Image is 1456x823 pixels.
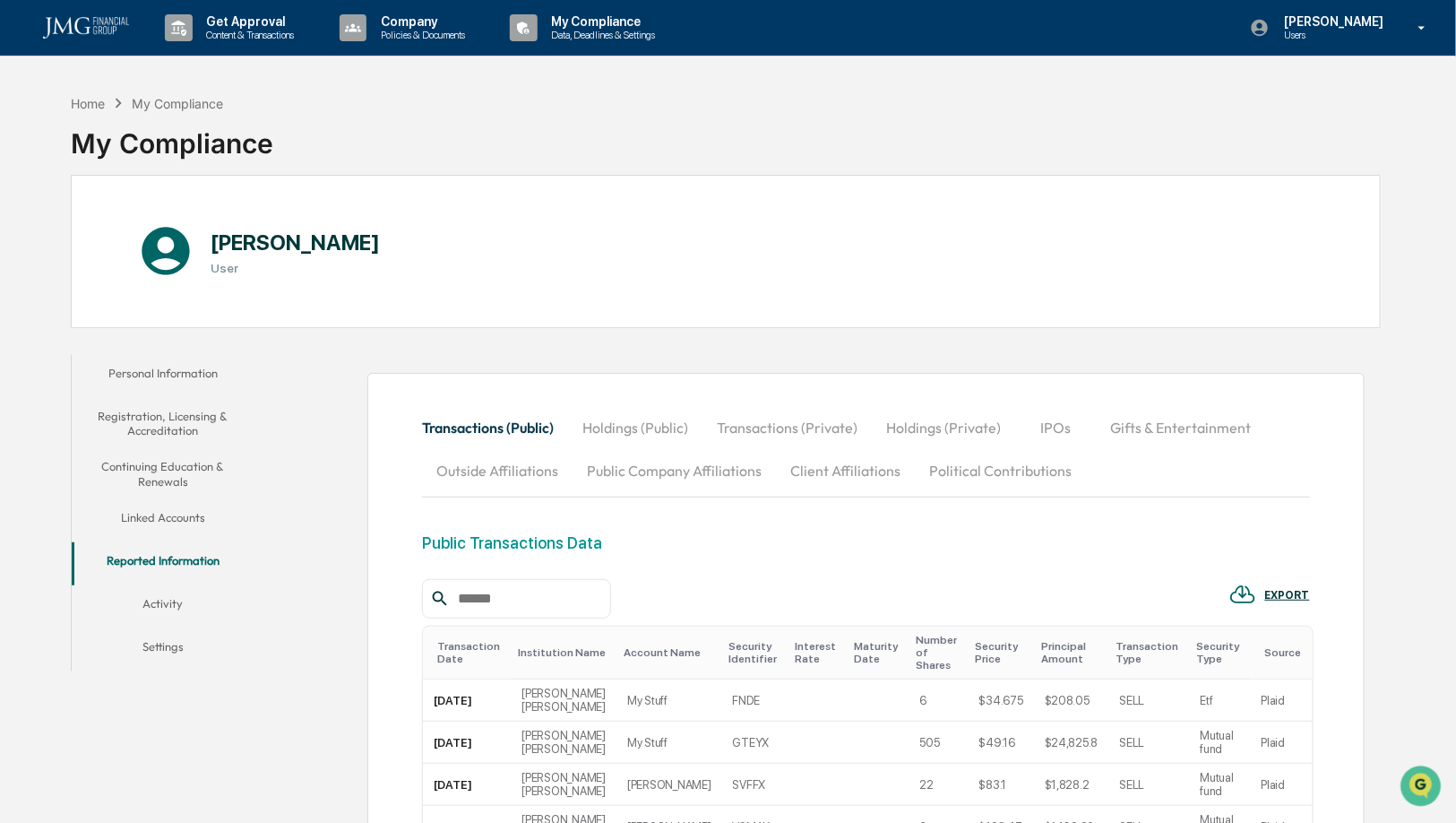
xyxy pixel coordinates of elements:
[366,29,474,41] p: Policies & Documents
[132,96,223,111] div: My Compliance
[422,449,573,492] button: Outside Affiliations
[796,640,840,665] div: Toggle SortBy
[193,29,304,41] p: Content & Transactions
[36,260,113,278] span: Data Lookup
[1190,722,1251,764] td: Mutual fund
[915,449,1086,492] button: Political Contributions
[305,143,326,164] button: Start new chat
[616,764,722,806] td: [PERSON_NAME]
[511,722,616,764] td: [PERSON_NAME] [PERSON_NAME]
[72,499,254,542] button: Linked Accounts
[423,722,511,764] td: [DATE]
[909,680,969,722] td: 6
[722,680,788,722] td: FNDE
[423,680,511,722] td: [DATE]
[437,640,504,665] div: Toggle SortBy
[969,764,1034,806] td: $83.1
[616,680,722,722] td: My Stuff
[211,230,380,256] h1: [PERSON_NAME]
[11,219,123,251] a: 🖐️Preclearance
[1251,764,1313,806] td: Plaid
[722,764,788,806] td: SVFFX
[511,764,616,806] td: [PERSON_NAME] [PERSON_NAME]
[423,764,511,806] td: [DATE]
[61,155,227,169] div: We're available if you need us!
[36,226,116,244] span: Preclearance
[872,406,1015,449] button: Holdings (Private)
[148,226,222,244] span: Attestations
[1399,764,1447,812] iframe: Open customer support
[72,448,254,499] button: Continuing Education & Renewals
[18,228,32,242] div: 🖐️
[72,398,254,449] button: Registration, Licensing & Accreditation
[18,38,326,66] p: How can we help?
[511,680,616,722] td: [PERSON_NAME] [PERSON_NAME]
[909,722,969,764] td: 505
[130,228,144,242] div: 🗄️
[1229,581,1256,608] img: EXPORT
[616,722,722,764] td: My Stuff
[11,253,120,285] a: 🔎Data Lookup
[1109,680,1190,722] td: SELL
[1015,406,1096,449] button: IPOs
[624,646,715,659] div: Toggle SortBy
[702,406,872,449] button: Transactions (Private)
[1251,722,1313,764] td: Plaid
[422,533,602,552] div: Public Transactions Data
[1034,764,1109,806] td: $1,828.2
[1116,640,1183,665] div: Toggle SortBy
[1265,589,1310,602] div: EXPORT
[917,634,961,671] div: Toggle SortBy
[72,355,254,398] button: Personal Information
[18,262,32,276] div: 🔎
[366,14,474,29] p: Company
[211,261,380,275] h3: User
[422,406,568,449] button: Transactions (Public)
[1034,722,1109,764] td: $24,825.8
[1197,640,1244,665] div: Toggle SortBy
[18,137,50,169] img: 1746055101610-c473b297-6a78-478c-a979-82029cc54cd1
[776,449,915,492] button: Client Affiliations
[43,17,129,39] img: logo
[126,303,217,317] a: Powered byPylon
[969,722,1034,764] td: $49.16
[72,628,254,671] button: Settings
[573,449,776,492] button: Public Company Affiliations
[568,406,702,449] button: Holdings (Public)
[1109,722,1190,764] td: SELL
[178,304,217,317] span: Pylon
[72,585,254,628] button: Activity
[71,96,105,111] div: Home
[855,640,902,665] div: Toggle SortBy
[1270,29,1392,41] p: Users
[538,29,665,41] p: Data, Deadlines & Settings
[909,764,969,806] td: 22
[518,646,609,659] div: Toggle SortBy
[1109,764,1190,806] td: SELL
[422,406,1309,492] div: secondary tabs example
[1251,680,1313,722] td: Plaid
[1265,646,1305,659] div: Toggle SortBy
[71,113,273,160] div: My Compliance
[722,722,788,764] td: GTEYX
[61,137,294,155] div: Start new chat
[1041,640,1102,665] div: Toggle SortBy
[976,640,1027,665] div: Toggle SortBy
[1096,406,1265,449] button: Gifts & Entertainment
[1190,764,1251,806] td: Mutual fund
[193,14,304,29] p: Get Approval
[72,542,254,585] button: Reported Information
[729,640,781,665] div: Toggle SortBy
[1034,680,1109,722] td: $208.05
[538,14,665,29] p: My Compliance
[1270,14,1392,29] p: [PERSON_NAME]
[1190,680,1251,722] td: Etf
[72,355,254,671] div: secondary tabs example
[123,219,229,251] a: 🗄️Attestations
[969,680,1034,722] td: $34.675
